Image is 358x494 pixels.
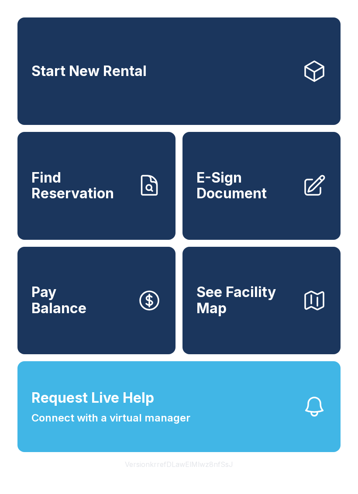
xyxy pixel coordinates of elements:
span: See Facility Map [196,284,295,316]
a: E-Sign Document [182,132,341,239]
span: Find Reservation [31,170,130,202]
button: Request Live HelpConnect with a virtual manager [17,361,341,452]
button: VersionkrrefDLawElMlwz8nfSsJ [118,452,240,477]
span: Connect with a virtual manager [31,410,190,426]
a: Start New Rental [17,17,341,125]
span: Request Live Help [31,387,154,408]
button: PayBalance [17,247,176,354]
a: Find Reservation [17,132,176,239]
span: Pay Balance [31,284,86,316]
span: Start New Rental [31,63,147,79]
span: E-Sign Document [196,170,295,202]
button: See Facility Map [182,247,341,354]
